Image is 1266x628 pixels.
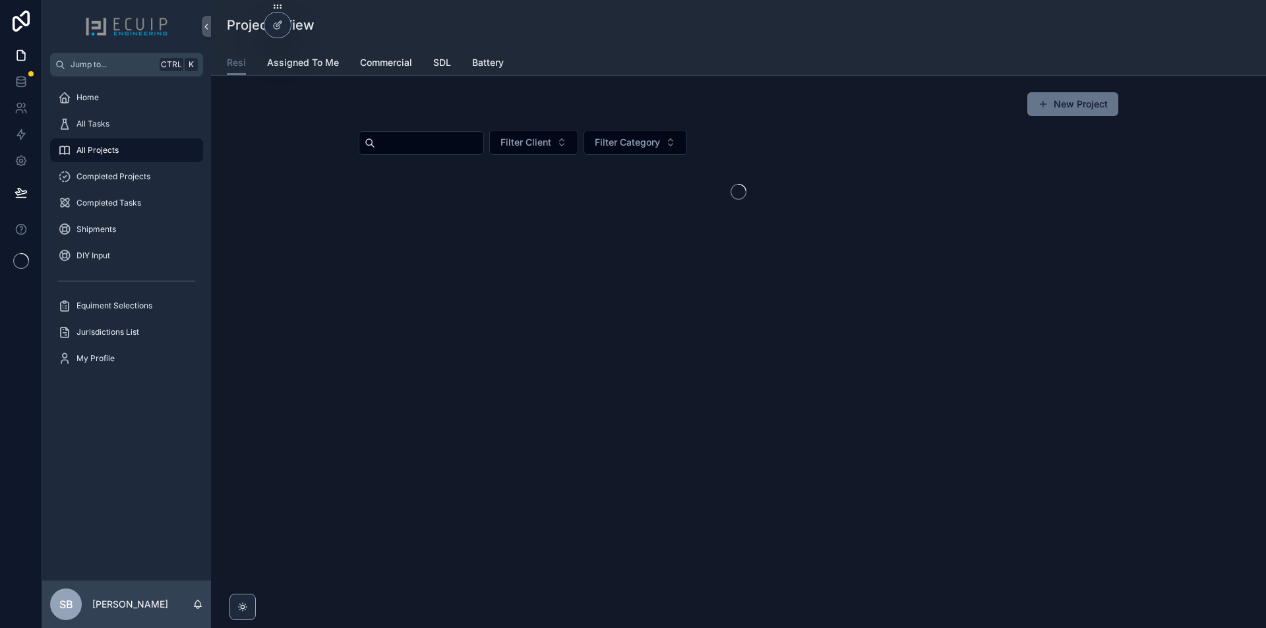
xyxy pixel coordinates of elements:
span: My Profile [76,353,115,364]
a: Home [50,86,203,109]
span: SDL [433,56,451,69]
a: Completed Tasks [50,191,203,215]
span: Home [76,92,99,103]
p: [PERSON_NAME] [92,598,168,611]
button: Select Button [489,130,578,155]
img: App logo [85,16,168,37]
span: Completed Tasks [76,198,141,208]
span: Battery [472,56,504,69]
span: Filter Category [595,136,660,149]
span: Completed Projects [76,171,150,182]
a: My Profile [50,347,203,370]
span: Jump to... [71,59,154,70]
a: Equiment Selections [50,294,203,318]
div: scrollable content [42,76,211,387]
a: Commercial [360,51,412,77]
a: All Projects [50,138,203,162]
span: Jurisdictions List [76,327,139,337]
span: Ctrl [160,58,183,71]
button: Select Button [584,130,687,155]
span: SB [59,596,73,612]
button: Jump to...CtrlK [50,53,203,76]
a: Shipments [50,217,203,241]
a: DIY Input [50,244,203,268]
span: Commercial [360,56,412,69]
span: All Projects [76,145,119,156]
span: Equiment Selections [76,300,152,311]
a: SDL [433,51,451,77]
a: Completed Projects [50,165,203,188]
span: All Tasks [76,119,109,129]
span: Assigned To Me [267,56,339,69]
span: Shipments [76,224,116,235]
a: Jurisdictions List [50,320,203,344]
span: K [186,59,196,70]
span: Resi [227,56,246,69]
a: Assigned To Me [267,51,339,77]
a: All Tasks [50,112,203,136]
a: Battery [472,51,504,77]
h1: Projects View [227,16,315,34]
button: New Project [1027,92,1118,116]
span: Filter Client [500,136,551,149]
span: DIY Input [76,250,110,261]
a: Resi [227,51,246,76]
